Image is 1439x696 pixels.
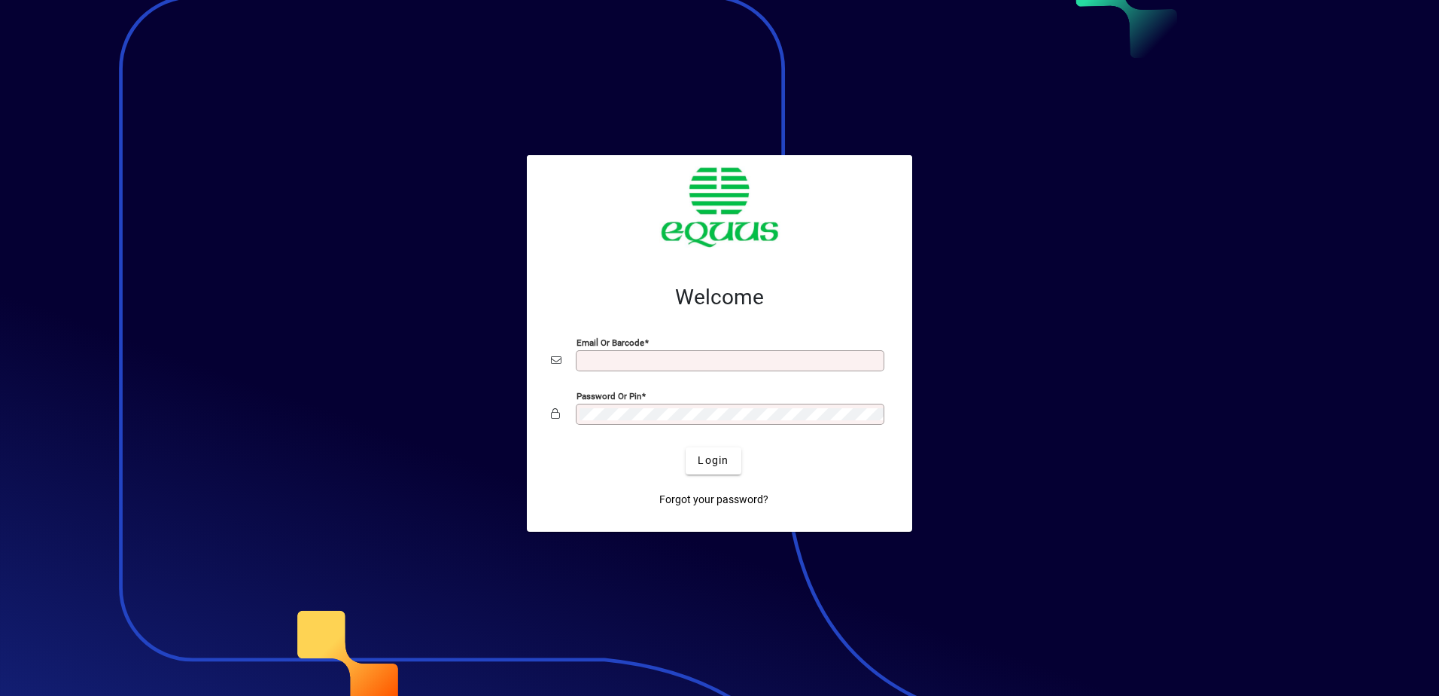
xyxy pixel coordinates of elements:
span: Login [698,453,729,469]
span: Forgot your password? [659,492,768,508]
mat-label: Email or Barcode [577,337,644,347]
h2: Welcome [551,285,888,310]
mat-label: Password or Pin [577,390,641,401]
button: Login [686,447,741,475]
a: Forgot your password? [653,487,774,514]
